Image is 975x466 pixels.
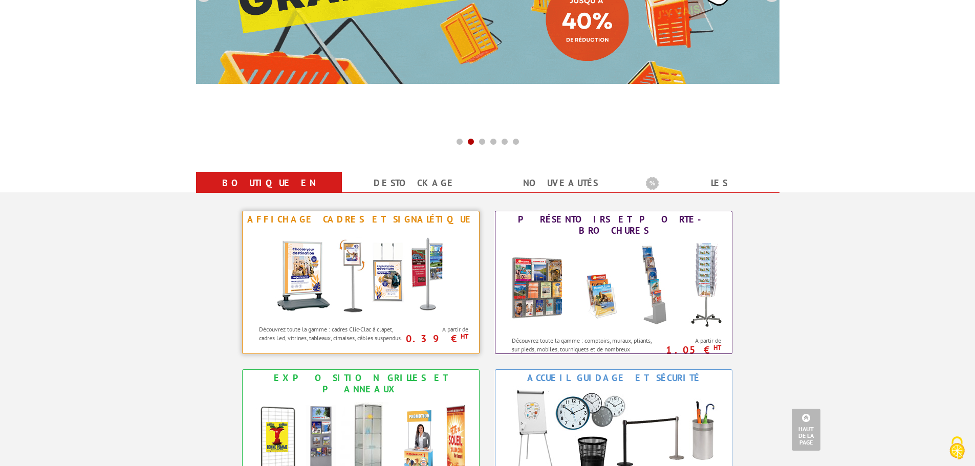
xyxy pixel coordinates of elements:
[354,174,475,192] a: Destockage
[208,174,330,211] a: Boutique en ligne
[944,435,970,461] img: Cookies (fenêtre modale)
[408,325,469,334] span: A partir de
[501,239,726,331] img: Présentoirs et Porte-brochures
[266,228,456,320] img: Affichage Cadres et Signalétique
[713,343,721,352] sup: HT
[461,332,468,341] sup: HT
[498,372,729,384] div: Accueil Guidage et Sécurité
[245,372,476,395] div: Exposition Grilles et Panneaux
[656,347,722,353] p: 1.05 €
[498,214,729,236] div: Présentoirs et Porte-brochures
[259,325,405,342] p: Découvrez toute la gamme : cadres Clic-Clac à clapet, cadres Led, vitrines, tableaux, cimaises, c...
[245,214,476,225] div: Affichage Cadres et Signalétique
[646,174,767,211] a: Les promotions
[661,337,722,345] span: A partir de
[242,211,480,354] a: Affichage Cadres et Signalétique Affichage Cadres et Signalétique Découvrez toute la gamme : cadr...
[500,174,621,192] a: nouveautés
[403,336,469,342] p: 0.39 €
[792,409,820,451] a: Haut de la page
[939,431,975,466] button: Cookies (fenêtre modale)
[646,174,774,194] b: Les promotions
[512,336,658,362] p: Découvrez toute la gamme : comptoirs, muraux, pliants, sur pieds, mobiles, tourniquets et de nomb...
[495,211,732,354] a: Présentoirs et Porte-brochures Présentoirs et Porte-brochures Découvrez toute la gamme : comptoir...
